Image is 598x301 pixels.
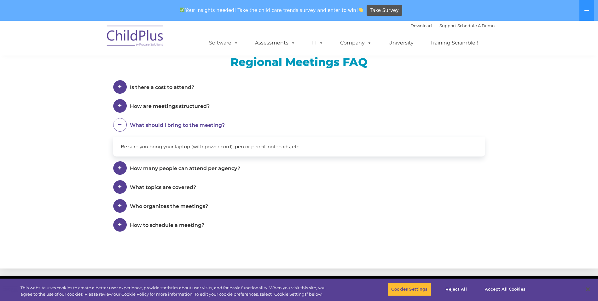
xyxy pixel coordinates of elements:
[382,37,420,49] a: University
[358,8,363,12] img: 👏
[180,8,184,12] img: ✅
[410,23,432,28] a: Download
[113,55,485,69] h2: Regional Meetings FAQ
[457,23,495,28] a: Schedule A Demo
[334,37,378,49] a: Company
[104,21,167,53] img: ChildPlus by Procare Solutions
[130,103,210,109] span: How are meetings structured?
[437,283,476,296] button: Reject All
[249,37,302,49] a: Assessments
[388,283,431,296] button: Cookies Settings
[121,144,300,150] span: Be sure you bring your laptop (with power cord), pen or pencil, notepads, etc.
[20,285,329,297] div: This website uses cookies to create a better user experience, provide statistics about user visit...
[367,5,402,16] a: Take Survey
[203,37,245,49] a: Software
[130,203,208,209] span: Who organizes the meetings?
[130,122,225,128] span: What should I bring to the meeting?
[481,283,529,296] button: Accept All Cookies
[581,282,595,296] button: Close
[439,23,456,28] a: Support
[130,165,240,171] span: How many people can attend per agency?
[130,184,196,190] span: What topics are covered?
[424,37,484,49] a: Training Scramble!!
[410,23,495,28] font: |
[177,4,366,16] span: Your insights needed! Take the child care trends survey and enter to win!
[370,5,399,16] span: Take Survey
[130,222,204,228] span: How to schedule a meeting?
[130,84,194,90] span: Is there a cost to attend?
[306,37,330,49] a: IT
